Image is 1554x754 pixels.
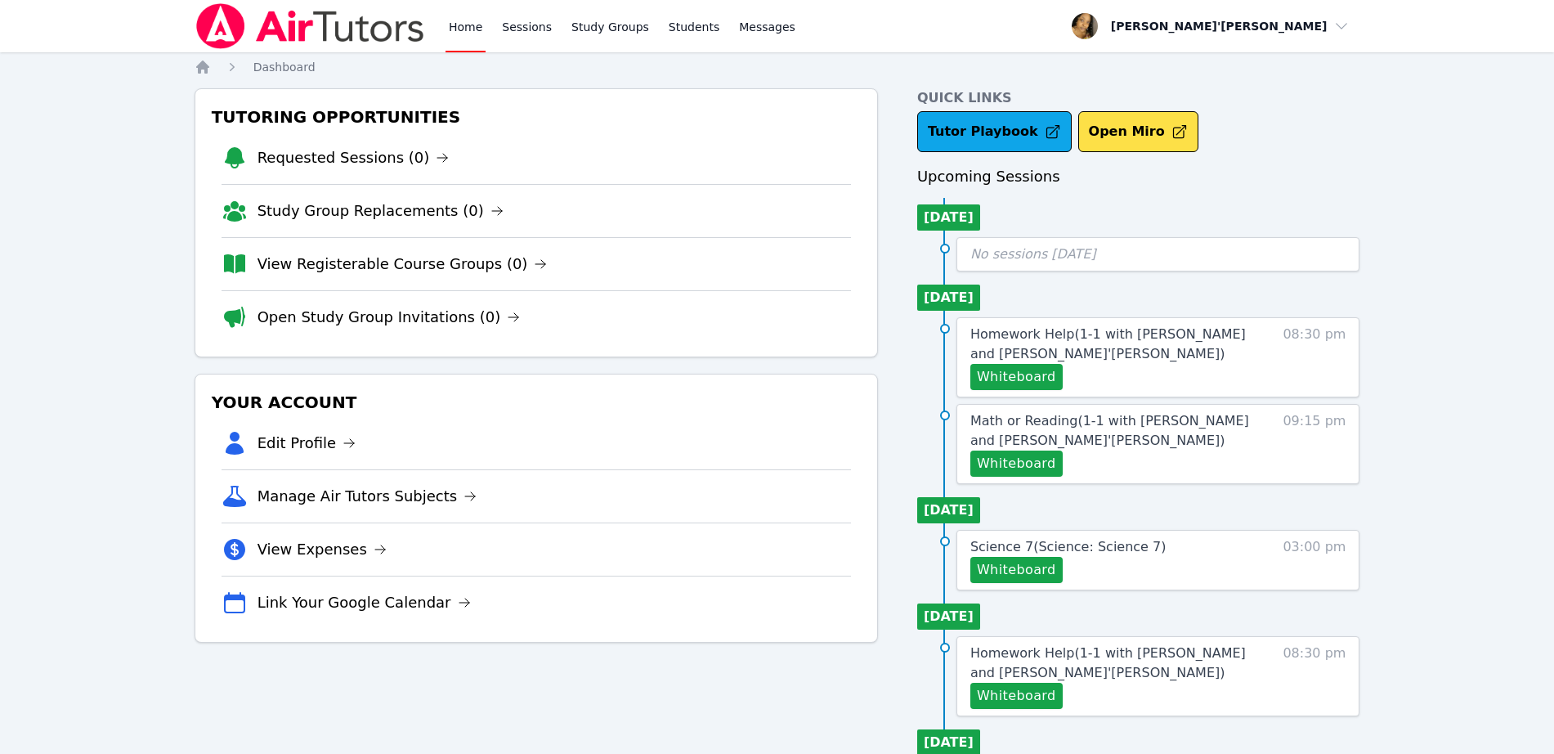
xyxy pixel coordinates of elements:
span: 08:30 pm [1283,644,1346,709]
a: Link Your Google Calendar [258,591,471,614]
button: Open Miro [1078,111,1198,152]
button: Whiteboard [970,451,1063,477]
span: Messages [739,19,795,35]
h4: Quick Links [917,88,1360,108]
a: Math or Reading(1-1 with [PERSON_NAME] and [PERSON_NAME]'[PERSON_NAME]) [970,411,1252,451]
span: Science 7 ( Science: Science 7 ) [970,539,1167,554]
a: Manage Air Tutors Subjects [258,485,477,508]
button: Whiteboard [970,683,1063,709]
img: Air Tutors [195,3,426,49]
span: Homework Help ( 1-1 with [PERSON_NAME] and [PERSON_NAME]'[PERSON_NAME] ) [970,326,1246,361]
span: Dashboard [253,61,316,74]
span: Homework Help ( 1-1 with [PERSON_NAME] and [PERSON_NAME]'[PERSON_NAME] ) [970,645,1246,680]
a: Homework Help(1-1 with [PERSON_NAME] and [PERSON_NAME]'[PERSON_NAME]) [970,644,1252,683]
li: [DATE] [917,497,980,523]
button: Whiteboard [970,364,1063,390]
a: Science 7(Science: Science 7) [970,537,1167,557]
span: Math or Reading ( 1-1 with [PERSON_NAME] and [PERSON_NAME]'[PERSON_NAME] ) [970,413,1249,448]
a: Dashboard [253,59,316,75]
a: View Registerable Course Groups (0) [258,253,548,276]
li: [DATE] [917,604,980,630]
h3: Upcoming Sessions [917,165,1360,188]
a: Open Study Group Invitations (0) [258,306,521,329]
h3: Your Account [208,388,864,417]
a: Tutor Playbook [917,111,1072,152]
a: Study Group Replacements (0) [258,200,504,222]
li: [DATE] [917,285,980,311]
a: Requested Sessions (0) [258,146,450,169]
a: Homework Help(1-1 with [PERSON_NAME] and [PERSON_NAME]'[PERSON_NAME]) [970,325,1252,364]
nav: Breadcrumb [195,59,1360,75]
a: Edit Profile [258,432,356,455]
span: 09:15 pm [1283,411,1346,477]
span: No sessions [DATE] [970,246,1096,262]
button: Whiteboard [970,557,1063,583]
a: View Expenses [258,538,387,561]
span: 03:00 pm [1283,537,1346,583]
li: [DATE] [917,204,980,231]
span: 08:30 pm [1283,325,1346,390]
h3: Tutoring Opportunities [208,102,864,132]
